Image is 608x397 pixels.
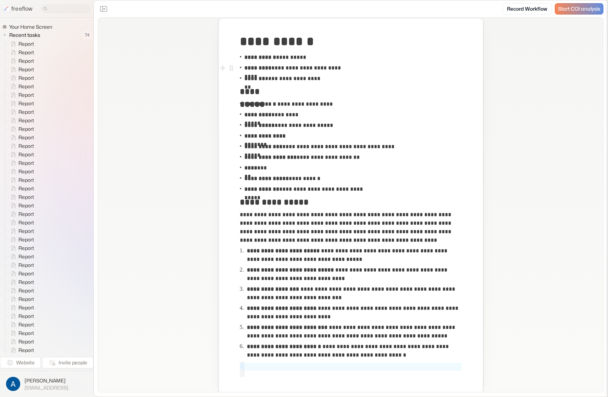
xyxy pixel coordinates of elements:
[5,82,37,91] a: Report
[17,49,36,56] span: Report
[5,278,37,286] a: Report
[3,5,33,13] a: freeflow
[227,64,236,72] button: Open block menu
[17,321,36,328] span: Report
[17,57,36,65] span: Report
[5,184,37,193] a: Report
[6,377,20,391] img: profile
[5,286,37,295] a: Report
[17,347,36,354] span: Report
[5,91,37,99] a: Report
[17,185,36,192] span: Report
[17,245,36,252] span: Report
[5,252,37,261] a: Report
[17,330,36,337] span: Report
[17,66,36,73] span: Report
[17,236,36,243] span: Report
[5,57,37,65] a: Report
[17,279,36,286] span: Report
[5,125,37,133] a: Report
[17,202,36,209] span: Report
[17,253,36,260] span: Report
[5,235,37,244] a: Report
[5,74,37,82] a: Report
[5,167,37,176] a: Report
[17,219,36,226] span: Report
[17,117,36,124] span: Report
[5,210,37,218] a: Report
[17,262,36,269] span: Report
[5,244,37,252] a: Report
[17,74,36,82] span: Report
[2,31,43,39] button: Recent tasks
[17,100,36,107] span: Report
[17,91,36,99] span: Report
[8,32,42,39] span: Recent tasks
[17,125,36,133] span: Report
[5,218,37,227] a: Report
[555,3,603,15] a: Start COI analysis
[17,287,36,294] span: Report
[17,168,36,175] span: Report
[5,159,37,167] a: Report
[5,295,37,303] a: Report
[558,6,600,12] span: Start COI analysis
[2,23,55,30] a: Your Home Screen
[81,30,93,40] span: 74
[5,40,37,48] a: Report
[5,312,37,320] a: Report
[17,177,36,184] span: Report
[17,296,36,303] span: Report
[5,303,37,312] a: Report
[5,320,37,329] a: Report
[5,65,37,74] a: Report
[5,346,37,354] a: Report
[5,227,37,235] a: Report
[42,357,93,368] button: Invite people
[17,338,36,345] span: Report
[11,5,33,13] p: freeflow
[5,193,37,201] a: Report
[5,48,37,57] a: Report
[17,134,36,141] span: Report
[5,142,37,150] a: Report
[5,176,37,184] a: Report
[5,337,37,346] a: Report
[5,261,37,269] a: Report
[17,270,36,277] span: Report
[24,385,68,391] span: [EMAIL_ADDRESS]
[5,150,37,159] a: Report
[5,99,37,108] a: Report
[17,40,36,47] span: Report
[5,133,37,142] a: Report
[17,142,36,150] span: Report
[5,108,37,116] a: Report
[5,201,37,210] a: Report
[17,108,36,116] span: Report
[4,375,89,393] button: [PERSON_NAME][EMAIL_ADDRESS]
[502,3,552,15] a: Record Workflow
[17,304,36,311] span: Report
[219,64,227,72] button: Add block
[17,194,36,201] span: Report
[24,377,68,384] span: [PERSON_NAME]
[98,3,109,15] button: Close the sidebar
[8,23,54,30] span: Your Home Screen
[5,329,37,337] a: Report
[17,228,36,235] span: Report
[17,211,36,218] span: Report
[17,160,36,167] span: Report
[17,151,36,158] span: Report
[5,116,37,125] a: Report
[5,269,37,278] a: Report
[17,313,36,320] span: Report
[17,83,36,90] span: Report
